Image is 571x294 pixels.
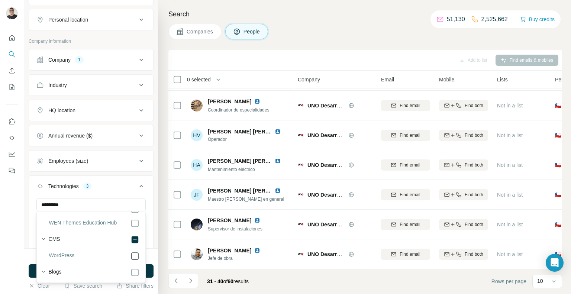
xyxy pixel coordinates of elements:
img: LinkedIn logo [254,217,260,223]
img: LinkedIn logo [275,188,281,194]
img: Logo of UNO Desarrollos Constructivos [298,251,304,257]
button: Find email [381,249,430,260]
button: Run search [29,264,154,278]
span: Not in a list [497,132,523,138]
span: Mantenimiento eléctrico [208,167,255,172]
span: 60 [228,278,233,284]
button: Find email [381,189,430,200]
span: Find email [400,102,420,109]
span: Find both [465,132,483,139]
img: LinkedIn logo [275,158,281,164]
button: Technologies3 [29,177,153,198]
span: Not in a list [497,162,523,168]
span: results [207,278,249,284]
button: Company1 [29,51,153,69]
button: Personal location [29,11,153,29]
span: Company [298,76,320,83]
button: Annual revenue ($) [29,127,153,145]
span: Supervisor de instalaciones [208,226,262,232]
span: 0 selected [187,76,211,83]
button: Feedback [6,164,18,177]
span: UNO Desarrollos Constructivos [307,222,385,227]
span: 🇨🇱 [555,191,561,198]
button: Find email [381,159,430,171]
div: 1 [75,56,84,63]
span: Jefe de obra [208,255,269,262]
img: Logo of UNO Desarrollos Constructivos [298,222,304,227]
span: Lists [497,76,508,83]
p: 51,130 [447,15,465,24]
div: Annual revenue ($) [48,132,93,139]
span: Find email [400,251,420,258]
span: Find email [400,132,420,139]
button: Employees (size) [29,152,153,170]
span: Not in a list [497,251,523,257]
div: 3 [83,183,92,190]
img: LinkedIn logo [254,248,260,253]
img: Avatar [191,248,203,260]
img: Logo of UNO Desarrollos Constructivos [298,132,304,138]
span: Mobile [439,76,454,83]
button: Use Surfe API [6,131,18,145]
p: 10 [537,277,543,285]
span: Find both [465,251,483,258]
label: CMS [49,235,60,244]
button: Clear [29,282,50,290]
span: of [223,278,228,284]
button: Enrich CSV [6,64,18,77]
span: Maestro [PERSON_NAME] en general [208,197,284,202]
button: Find email [381,100,430,111]
p: 2,525,662 [481,15,508,24]
button: Buy credits [520,14,555,25]
span: [PERSON_NAME] [PERSON_NAME] [208,129,297,135]
img: Avatar [191,219,203,230]
button: Find both [439,189,488,200]
h4: Search [168,9,562,19]
span: Not in a list [497,192,523,198]
span: UNO Desarrollos Constructivos [307,103,385,109]
span: Not in a list [497,222,523,227]
div: Personal location [48,16,88,23]
span: UNO Desarrollos Constructivos [307,192,385,198]
img: Logo of UNO Desarrollos Constructivos [298,192,304,198]
label: WordPress [49,252,75,261]
span: UNO Desarrollos Constructivos [307,251,385,257]
span: Rows per page [491,278,526,285]
span: People [243,28,261,35]
span: 🇨🇱 [555,161,561,169]
button: Search [6,48,18,61]
span: UNO Desarrollos Constructivos [307,132,385,138]
span: 🇨🇱 [555,221,561,228]
button: Quick start [6,31,18,45]
span: Find email [400,162,420,168]
button: Find both [439,159,488,171]
button: Navigate to next page [183,273,198,288]
img: Logo of UNO Desarrollos Constructivos [298,103,304,109]
span: 🇨🇱 [555,102,561,109]
span: Operador [208,136,290,143]
div: JF [191,189,203,201]
span: [PERSON_NAME] [208,247,251,254]
span: Email [381,76,394,83]
span: [PERSON_NAME] [208,217,251,224]
div: HA [191,159,203,171]
span: [PERSON_NAME] [PERSON_NAME] [208,158,297,164]
span: 🇨🇱 [555,251,561,258]
div: HV [191,129,203,141]
span: Find both [465,221,483,228]
span: [PERSON_NAME] [PERSON_NAME] [208,188,297,194]
button: Find both [439,249,488,260]
label: Blogs [49,268,62,277]
div: HQ location [48,107,75,114]
button: Navigate to previous page [168,273,183,288]
label: WEN Themes Education Hub [49,219,117,228]
div: Technologies [48,182,79,190]
span: 31 - 40 [207,278,223,284]
button: Find email [381,219,430,230]
span: Companies [187,28,214,35]
span: [PERSON_NAME] [208,98,251,105]
div: Company [48,56,71,64]
img: LinkedIn logo [254,98,260,104]
img: Logo of UNO Desarrollos Constructivos [298,162,304,168]
span: Not in a list [497,103,523,109]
